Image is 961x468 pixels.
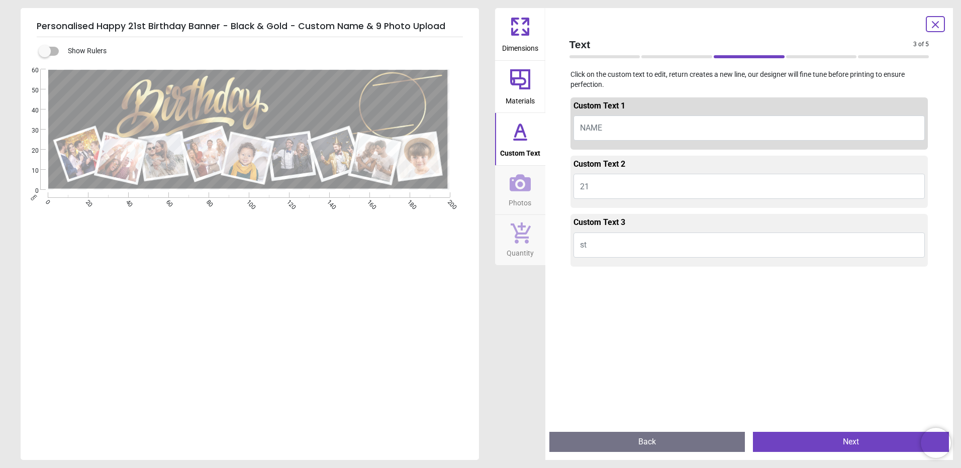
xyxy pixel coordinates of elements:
[495,166,545,215] button: Photos
[495,215,545,265] button: Quantity
[561,70,937,89] p: Click on the custom text to edit, return creates a new line, our designer will fine tune before p...
[549,432,745,452] button: Back
[573,217,625,227] span: Custom Text 3
[20,147,39,155] span: 20
[20,106,39,115] span: 40
[913,40,929,49] span: 3 of 5
[20,187,39,195] span: 0
[495,61,545,113] button: Materials
[580,240,587,250] span: st
[502,39,538,54] span: Dimensions
[507,244,534,259] span: Quantity
[580,123,602,133] span: NAME
[573,232,925,258] button: st
[37,16,463,37] h5: Personalised Happy 21st Birthday Banner - Black & Gold - Custom Name & 9 Photo Upload
[20,86,39,95] span: 50
[573,115,925,141] button: NAME
[921,428,951,458] iframe: Brevo live chat
[20,167,39,175] span: 10
[573,101,625,110] span: Custom Text 1
[500,144,540,159] span: Custom Text
[573,159,625,169] span: Custom Text 2
[580,182,589,191] span: 21
[569,37,914,52] span: Text
[509,193,531,208] span: Photos
[45,45,479,57] div: Show Rulers
[20,66,39,75] span: 60
[573,174,925,199] button: 21
[495,8,545,60] button: Dimensions
[20,127,39,135] span: 30
[753,432,949,452] button: Next
[506,91,535,106] span: Materials
[495,113,545,165] button: Custom Text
